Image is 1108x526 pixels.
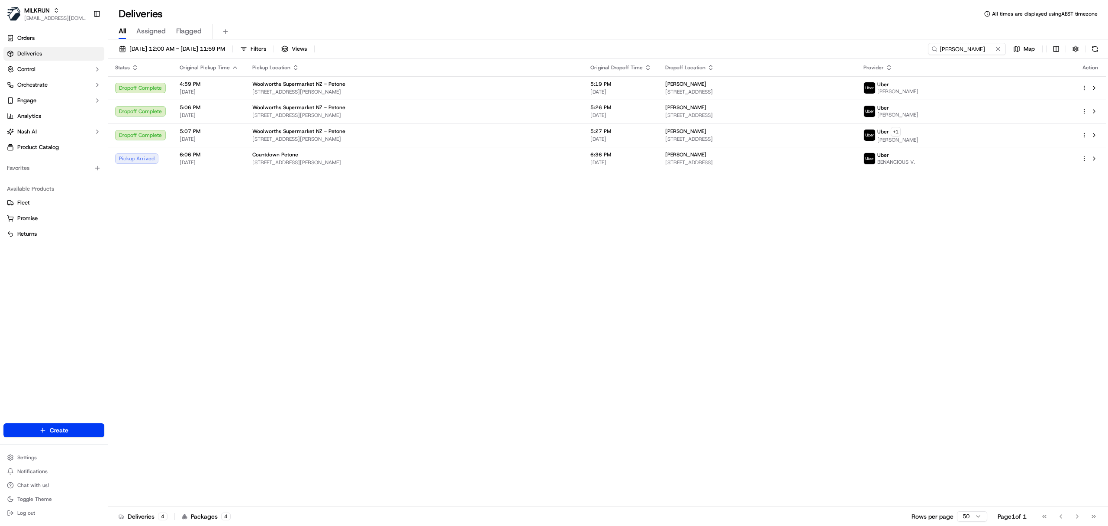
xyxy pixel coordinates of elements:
[176,26,202,36] span: Flagged
[877,104,889,111] span: Uber
[17,230,37,238] span: Returns
[180,159,238,166] span: [DATE]
[7,7,21,21] img: MILKRUN
[3,196,104,210] button: Fleet
[877,136,918,143] span: [PERSON_NAME]
[17,81,48,89] span: Orchestrate
[3,227,104,241] button: Returns
[17,468,48,475] span: Notifications
[7,230,101,238] a: Returns
[3,109,104,123] a: Analytics
[17,143,59,151] span: Product Catalog
[3,211,104,225] button: Promise
[1089,43,1101,55] button: Refresh
[180,88,238,95] span: [DATE]
[17,214,38,222] span: Promise
[252,81,345,88] span: Woolworths Supermarket NZ - Petone
[928,43,1006,55] input: Type to search
[3,125,104,139] button: Nash AI
[1009,43,1039,55] button: Map
[180,128,238,135] span: 5:07 PM
[119,512,167,521] div: Deliveries
[180,104,238,111] span: 5:06 PM
[665,159,850,166] span: [STREET_ADDRESS]
[115,43,229,55] button: [DATE] 12:00 AM - [DATE] 11:59 PM
[17,65,35,73] span: Control
[17,50,42,58] span: Deliveries
[17,97,36,104] span: Engage
[3,423,104,437] button: Create
[3,3,90,24] button: MILKRUNMILKRUN[EMAIL_ADDRESS][DOMAIN_NAME]
[590,104,651,111] span: 5:26 PM
[252,128,345,135] span: Woolworths Supermarket NZ - Petone
[24,6,50,15] button: MILKRUN
[590,112,651,119] span: [DATE]
[3,62,104,76] button: Control
[17,34,35,42] span: Orders
[3,31,104,45] a: Orders
[864,130,875,141] img: uber-new-logo.jpeg
[277,43,311,55] button: Views
[182,512,231,521] div: Packages
[292,45,307,53] span: Views
[3,493,104,505] button: Toggle Theme
[590,64,643,71] span: Original Dropoff Time
[665,112,850,119] span: [STREET_ADDRESS]
[877,128,889,135] span: Uber
[665,151,706,158] span: [PERSON_NAME]
[590,151,651,158] span: 6:36 PM
[180,112,238,119] span: [DATE]
[252,151,298,158] span: Countdown Petone
[877,111,918,118] span: [PERSON_NAME]
[590,88,651,95] span: [DATE]
[180,136,238,143] span: [DATE]
[3,182,104,196] div: Available Products
[912,512,953,521] p: Rows per page
[665,104,706,111] span: [PERSON_NAME]
[119,26,126,36] span: All
[7,214,101,222] a: Promise
[17,454,37,461] span: Settings
[665,81,706,88] span: [PERSON_NAME]
[1024,45,1035,53] span: Map
[3,465,104,477] button: Notifications
[24,15,86,22] button: [EMAIL_ADDRESS][DOMAIN_NAME]
[17,128,37,136] span: Nash AI
[3,507,104,519] button: Log out
[3,451,104,464] button: Settings
[17,199,30,207] span: Fleet
[158,513,167,520] div: 4
[590,159,651,166] span: [DATE]
[665,136,850,143] span: [STREET_ADDRESS]
[590,128,651,135] span: 5:27 PM
[665,128,706,135] span: [PERSON_NAME]
[115,64,130,71] span: Status
[221,513,231,520] div: 4
[136,26,166,36] span: Assigned
[590,136,651,143] span: [DATE]
[3,47,104,61] a: Deliveries
[1081,64,1099,71] div: Action
[864,82,875,94] img: uber-new-logo.jpeg
[252,88,577,95] span: [STREET_ADDRESS][PERSON_NAME]
[129,45,225,53] span: [DATE] 12:00 AM - [DATE] 11:59 PM
[180,151,238,158] span: 6:06 PM
[17,482,49,489] span: Chat with us!
[119,7,163,21] h1: Deliveries
[251,45,266,53] span: Filters
[864,106,875,117] img: uber-new-logo.jpeg
[3,78,104,92] button: Orchestrate
[3,479,104,491] button: Chat with us!
[17,510,35,516] span: Log out
[180,81,238,88] span: 4:59 PM
[252,136,577,143] span: [STREET_ADDRESS][PERSON_NAME]
[252,159,577,166] span: [STREET_ADDRESS][PERSON_NAME]
[877,152,889,159] span: Uber
[50,426,68,435] span: Create
[3,161,104,175] div: Favorites
[3,140,104,154] a: Product Catalog
[992,10,1098,17] span: All times are displayed using AEST timezone
[3,94,104,107] button: Engage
